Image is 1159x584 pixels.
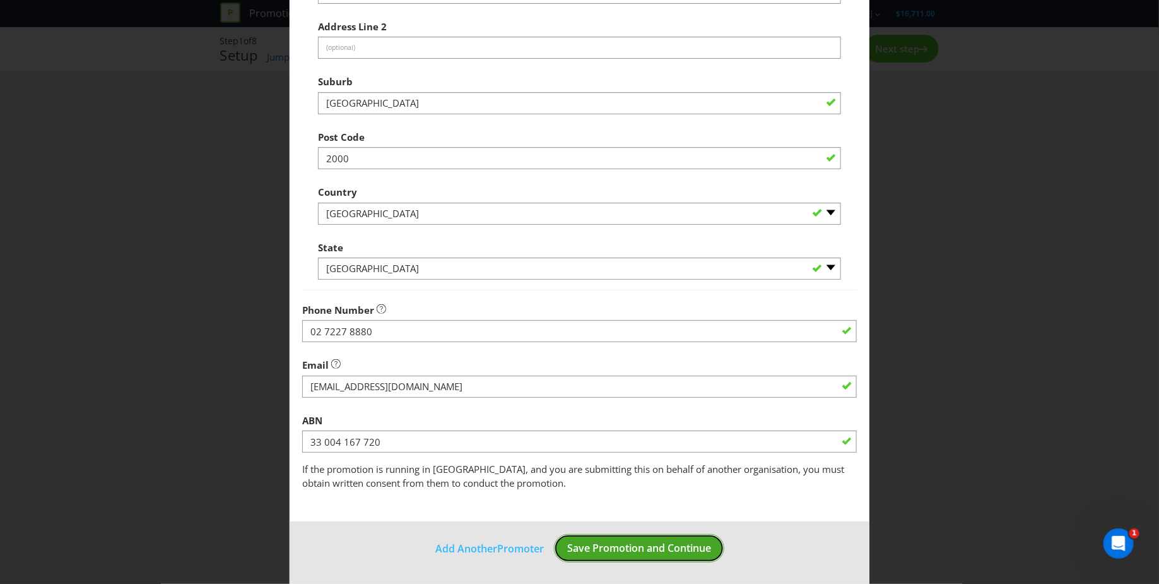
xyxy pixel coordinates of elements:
[302,359,329,371] span: Email
[497,542,544,556] span: Promoter
[318,20,387,33] span: Address Line 2
[318,92,841,114] input: e.g. Melbourne
[554,534,724,563] button: Save Promotion and Continue
[435,540,544,557] button: Add AnotherPromoter
[302,320,857,342] input: e.g. 03 1234 9876
[567,541,711,555] span: Save Promotion and Continue
[318,75,353,88] span: Suburb
[318,186,357,198] span: Country
[302,414,322,427] span: ABN
[1103,528,1134,559] iframe: Intercom live chat
[318,147,841,169] input: e.g. 3000
[435,542,497,556] span: Add Another
[1129,528,1139,539] span: 1
[318,241,343,254] span: State
[302,463,844,489] span: If the promotion is running in [GEOGRAPHIC_DATA], and you are submitting this on behalf of anothe...
[318,131,365,143] span: Post Code
[302,304,374,316] span: Phone Number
